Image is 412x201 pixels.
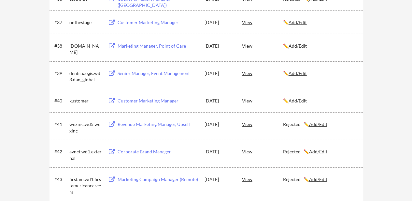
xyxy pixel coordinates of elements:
div: [DOMAIN_NAME] [69,43,102,55]
div: kustomer [69,98,102,104]
div: ✏️ [283,70,357,77]
div: #38 [54,43,67,49]
div: Senior Manager, Event Management [118,70,198,77]
div: dentsuaegis.wd3.dan_global [69,70,102,83]
div: wexinc.wd5.wexinc [69,121,102,134]
div: View [242,40,283,52]
u: Add/Edit [309,121,327,127]
u: Add/Edit [289,98,307,103]
div: Rejected ✏️ [283,121,357,128]
div: View [242,95,283,106]
div: Customer Marketing Manager [118,98,198,104]
div: #39 [54,70,67,77]
div: #40 [54,98,67,104]
div: Revenue Marketing Manager, Upsell [118,121,198,128]
div: onthestage [69,19,102,26]
div: #41 [54,121,67,128]
div: [DATE] [205,70,233,77]
div: View [242,67,283,79]
div: ✏️ [283,98,357,104]
div: View [242,16,283,28]
div: #37 [54,19,67,26]
div: firstam.wd1.firstamericancareers [69,176,102,195]
div: View [242,173,283,185]
div: [DATE] [205,148,233,155]
div: Rejected ✏️ [283,176,357,183]
div: [DATE] [205,121,233,128]
div: avnet.wd1.external [69,148,102,161]
u: Add/Edit [289,43,307,49]
div: Marketing Campaign Manager (Remote) [118,176,198,183]
u: Add/Edit [309,149,327,154]
div: [DATE] [205,176,233,183]
div: Rejected ✏️ [283,148,357,155]
div: Customer Marketing Manager [118,19,198,26]
div: [DATE] [205,19,233,26]
div: View [242,146,283,157]
div: ✏️ [283,43,357,49]
div: Corporate Brand Manager [118,148,198,155]
div: View [242,118,283,130]
u: Add/Edit [289,70,307,76]
div: ✏️ [283,19,357,26]
u: Add/Edit [289,20,307,25]
div: [DATE] [205,43,233,49]
div: #43 [54,176,67,183]
div: [DATE] [205,98,233,104]
div: #42 [54,148,67,155]
div: Marketing Manager, Point of Care [118,43,198,49]
u: Add/Edit [309,177,327,182]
